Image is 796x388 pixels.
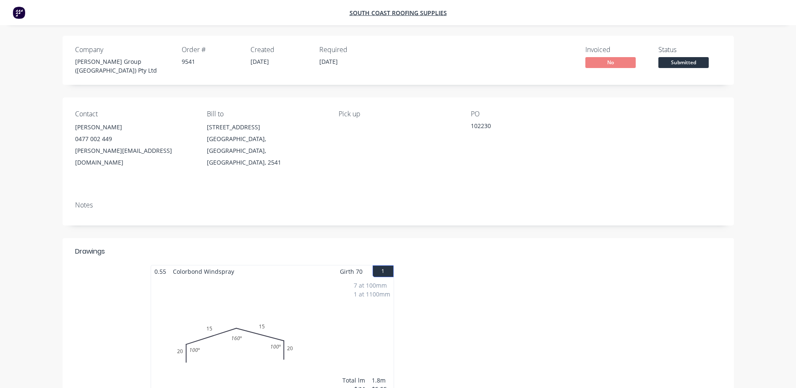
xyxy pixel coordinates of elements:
span: 0.55 [151,265,170,278]
div: Pick up [339,110,457,118]
span: Submitted [658,57,709,68]
div: Invoiced [585,46,648,54]
span: [DATE] [251,58,269,66]
span: No [585,57,636,68]
div: [STREET_ADDRESS] [207,121,325,133]
div: Company [75,46,172,54]
div: [STREET_ADDRESS][GEOGRAPHIC_DATA], [GEOGRAPHIC_DATA], [GEOGRAPHIC_DATA], 2541 [207,121,325,168]
div: [PERSON_NAME] Group ([GEOGRAPHIC_DATA]) Pty Ltd [75,57,172,75]
div: Created [251,46,309,54]
div: [PERSON_NAME] [75,121,193,133]
div: Bill to [207,110,325,118]
span: [DATE] [319,58,338,66]
div: Contact [75,110,193,118]
div: Drawings [75,246,105,257]
span: Girth 70 [340,265,363,278]
div: 7 at 100mm [354,281,390,290]
div: 102230 [471,121,576,133]
a: South Coast Roofing Supplies [350,9,447,17]
div: [GEOGRAPHIC_DATA], [GEOGRAPHIC_DATA], [GEOGRAPHIC_DATA], 2541 [207,133,325,168]
div: Order # [182,46,240,54]
div: 1.8m [372,376,390,385]
div: 9541 [182,57,240,66]
div: [PERSON_NAME]0477 002 449[PERSON_NAME][EMAIL_ADDRESS][DOMAIN_NAME] [75,121,193,168]
div: 0477 002 449 [75,133,193,145]
div: 1 at 1100mm [354,290,390,299]
div: Total lm [342,376,365,385]
img: Factory [13,6,25,19]
span: Colorbond Windspray [170,265,237,278]
div: PO [471,110,589,118]
div: Notes [75,201,721,209]
div: [PERSON_NAME][EMAIL_ADDRESS][DOMAIN_NAME] [75,145,193,168]
div: Status [658,46,721,54]
div: Required [319,46,378,54]
button: 1 [373,265,394,277]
